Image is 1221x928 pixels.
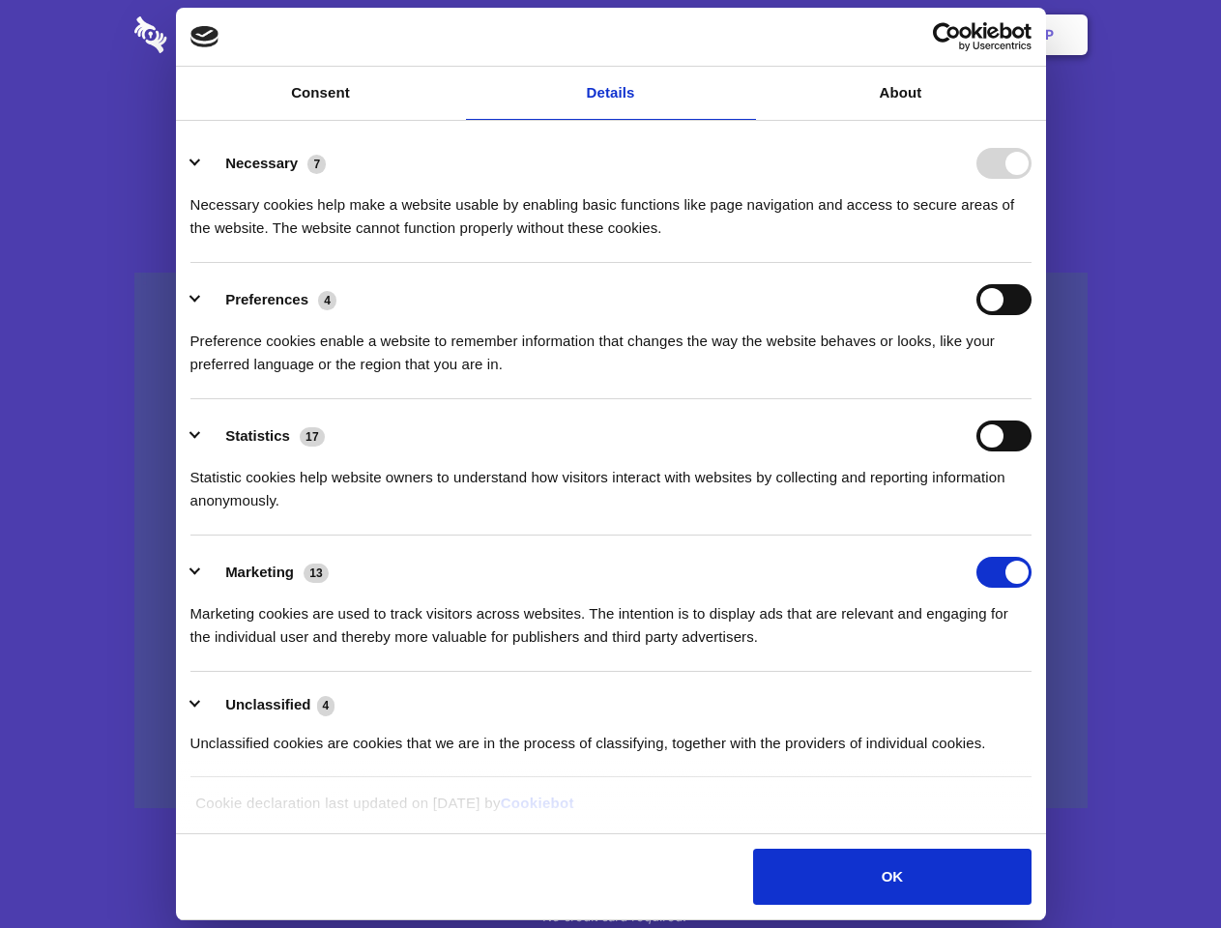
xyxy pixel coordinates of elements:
button: Statistics (17) [190,420,337,451]
button: Unclassified (4) [190,693,347,717]
div: Statistic cookies help website owners to understand how visitors interact with websites by collec... [190,451,1032,512]
a: Consent [176,67,466,120]
a: Login [877,5,961,65]
a: Contact [784,5,873,65]
span: 4 [318,291,336,310]
div: Cookie declaration last updated on [DATE] by [181,792,1040,829]
span: 17 [300,427,325,447]
h1: Eliminate Slack Data Loss. [134,87,1088,157]
label: Statistics [225,427,290,444]
img: logo [190,26,219,47]
button: Marketing (13) [190,557,341,588]
a: Details [466,67,756,120]
span: 13 [304,564,329,583]
div: Unclassified cookies are cookies that we are in the process of classifying, together with the pro... [190,717,1032,755]
label: Marketing [225,564,294,580]
button: Preferences (4) [190,284,349,315]
button: OK [753,849,1031,905]
span: 4 [317,696,335,715]
div: Marketing cookies are used to track visitors across websites. The intention is to display ads tha... [190,588,1032,649]
a: Usercentrics Cookiebot - opens in a new window [862,22,1032,51]
a: About [756,67,1046,120]
span: 7 [307,155,326,174]
a: Cookiebot [501,795,574,811]
div: Necessary cookies help make a website usable by enabling basic functions like page navigation and... [190,179,1032,240]
h4: Auto-redaction of sensitive data, encrypted data sharing and self-destructing private chats. Shar... [134,176,1088,240]
a: Pricing [567,5,652,65]
div: Preference cookies enable a website to remember information that changes the way the website beha... [190,315,1032,376]
label: Necessary [225,155,298,171]
label: Preferences [225,291,308,307]
iframe: Drift Widget Chat Controller [1124,831,1198,905]
img: logo-wordmark-white-trans-d4663122ce5f474addd5e946df7df03e33cb6a1c49d2221995e7729f52c070b2.svg [134,16,300,53]
button: Necessary (7) [190,148,338,179]
a: Wistia video thumbnail [134,273,1088,809]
